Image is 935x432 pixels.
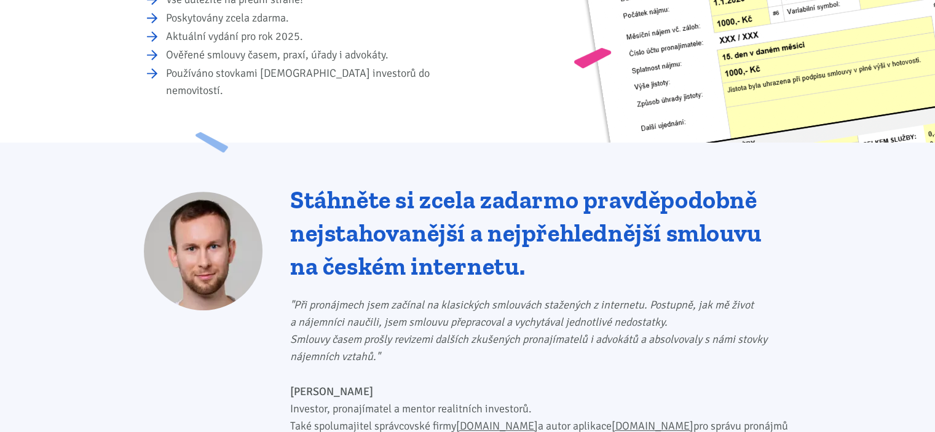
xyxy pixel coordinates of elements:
i: "Při pronájmech jsem začínal na klasických smlouvách stažených z internetu. Postupně, jak mě živo... [290,298,767,363]
img: Tomáš Kučera [144,192,262,310]
li: Ověřené smlouvy časem, praxí, úřady i advokáty. [166,47,459,64]
li: Používáno stovkami [DEMOGRAPHIC_DATA] investorů do nemovitostí. [166,65,459,100]
li: Poskytovány zcela zdarma. [166,10,459,27]
h2: Stáhněte si zcela zadarmo pravděpodobně nejstahovanější a nejpřehlednější smlouvu na českém inter... [290,183,791,283]
li: Aktuální vydání pro rok 2025. [166,28,459,45]
b: [PERSON_NAME] [290,385,373,398]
